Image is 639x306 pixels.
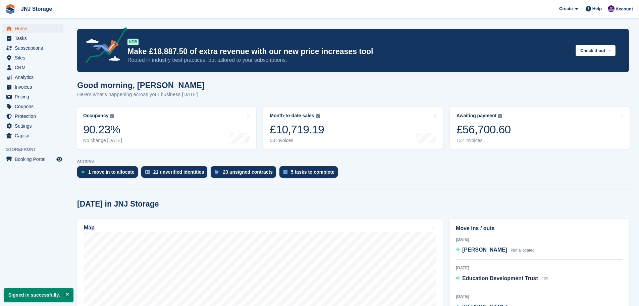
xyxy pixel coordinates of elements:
[3,112,63,121] a: menu
[88,169,135,175] div: 1 move in to allocate
[3,43,63,53] a: menu
[456,246,535,255] a: [PERSON_NAME] Not allocated
[576,45,616,56] button: Check it out →
[76,107,256,149] a: Occupancy 90.23% No change [DATE]
[608,5,615,12] img: Jonathan Scrase
[83,123,122,136] div: 90.23%
[3,73,63,82] a: menu
[15,43,55,53] span: Subscriptions
[77,81,205,90] h1: Good morning, [PERSON_NAME]
[5,4,15,14] img: stora-icon-8386f47178a22dfd0bd8f6a31ec36ba5ce8667c1dd55bd0f319d3a0aa187defe.svg
[283,170,287,174] img: task-75834270c22a3079a89374b754ae025e5fb1db73e45f91037f5363f120a921f8.svg
[462,247,507,253] span: [PERSON_NAME]
[77,166,141,181] a: 1 move in to allocate
[3,102,63,111] a: menu
[77,200,159,209] h2: [DATE] in JNJ Storage
[592,5,602,12] span: Help
[110,114,114,118] img: icon-info-grey-7440780725fd019a000dd9b08b2336e03edf1995a4989e88bcd33f0948082b44.svg
[15,121,55,131] span: Settings
[211,166,279,181] a: 23 unsigned contracts
[3,155,63,164] a: menu
[3,24,63,33] a: menu
[3,131,63,140] a: menu
[279,166,341,181] a: 5 tasks to complete
[456,224,623,232] h2: Move ins / outs
[145,170,150,174] img: verify_identity-adf6edd0f0f0b5bbfe63781bf79b02c33cf7c696d77639b501bdc392416b5a36.svg
[15,131,55,140] span: Capital
[616,6,633,12] span: Account
[3,82,63,92] a: menu
[263,107,443,149] a: Month-to-date sales £10,719.19 53 invoices
[457,123,511,136] div: £56,700.60
[15,112,55,121] span: Protection
[141,166,211,181] a: 21 unverified identities
[291,169,334,175] div: 5 tasks to complete
[542,276,548,281] span: 129
[3,121,63,131] a: menu
[457,138,511,143] div: 137 invoices
[270,123,324,136] div: £10,719.19
[15,24,55,33] span: Home
[3,92,63,101] a: menu
[511,248,535,253] span: Not allocated
[127,56,570,64] p: Rooted in industry best practices, but tailored to your subscriptions.
[215,170,219,174] img: contract_signature_icon-13c848040528278c33f63329250d36e43548de30e8caae1d1a13099fd9432cc5.svg
[456,265,623,271] div: [DATE]
[15,82,55,92] span: Invoices
[81,170,85,174] img: move_ins_to_allocate_icon-fdf77a2bb77ea45bf5b3d319d69a93e2d87916cf1d5bf7949dd705db3b84f3ca.svg
[456,236,623,243] div: [DATE]
[77,91,205,98] p: Here's what's happening across your business [DATE]
[316,114,320,118] img: icon-info-grey-7440780725fd019a000dd9b08b2336e03edf1995a4989e88bcd33f0948082b44.svg
[6,146,67,153] span: Storefront
[84,225,95,231] h2: Map
[3,34,63,43] a: menu
[456,294,623,300] div: [DATE]
[3,63,63,72] a: menu
[270,113,314,119] div: Month-to-date sales
[18,3,55,14] a: JNJ Storage
[4,288,73,302] p: Signed in successfully.
[83,113,108,119] div: Occupancy
[456,274,548,283] a: Education Development Trust 129
[450,107,630,149] a: Awaiting payment £56,700.60 137 invoices
[77,159,629,164] p: ACTIONS
[462,275,538,281] span: Education Development Trust
[153,169,204,175] div: 21 unverified identities
[270,138,324,143] div: 53 invoices
[223,169,273,175] div: 23 unsigned contracts
[559,5,573,12] span: Create
[15,155,55,164] span: Booking Portal
[457,113,497,119] div: Awaiting payment
[83,138,122,143] div: No change [DATE]
[80,27,127,65] img: price-adjustments-announcement-icon-8257ccfd72463d97f412b2fc003d46551f7dbcb40ab6d574587a9cd5c0d94...
[15,102,55,111] span: Coupons
[15,73,55,82] span: Analytics
[127,39,139,45] div: NEW
[15,92,55,101] span: Pricing
[127,47,570,56] p: Make £18,887.50 of extra revenue with our new price increases tool
[498,114,502,118] img: icon-info-grey-7440780725fd019a000dd9b08b2336e03edf1995a4989e88bcd33f0948082b44.svg
[15,34,55,43] span: Tasks
[15,53,55,62] span: Sites
[15,63,55,72] span: CRM
[3,53,63,62] a: menu
[55,155,63,163] a: Preview store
